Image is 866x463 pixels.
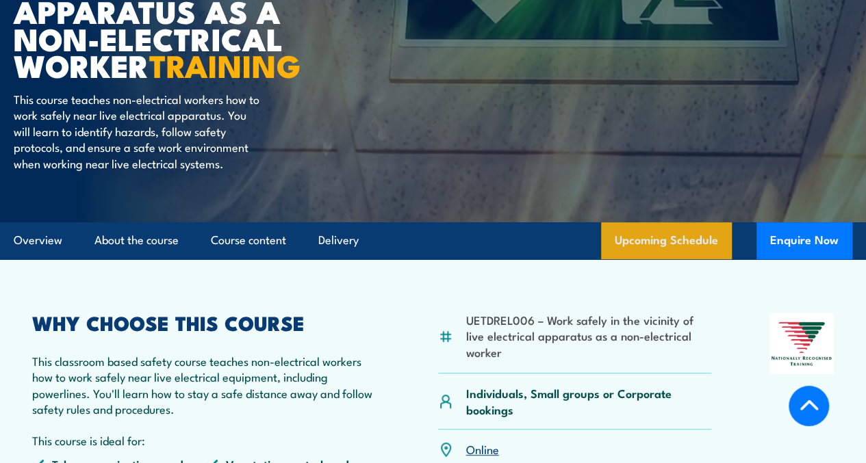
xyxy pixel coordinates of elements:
[601,222,732,259] a: Upcoming Schedule
[32,353,380,417] p: This classroom based safety course teaches non-electrical workers how to work safely near live el...
[149,41,301,88] strong: TRAINING
[466,312,712,360] li: UETDREL006 – Work safely in the vicinity of live electrical apparatus as a non-electrical worker
[756,222,852,259] button: Enquire Now
[14,222,62,259] a: Overview
[32,432,380,448] p: This course is ideal for:
[32,313,380,331] h2: WHY CHOOSE THIS COURSE
[318,222,359,259] a: Delivery
[14,91,264,171] p: This course teaches non-electrical workers how to work safely near live electrical apparatus. You...
[211,222,286,259] a: Course content
[466,440,499,457] a: Online
[466,385,712,417] p: Individuals, Small groups or Corporate bookings
[769,313,834,374] img: Nationally Recognised Training logo.
[94,222,179,259] a: About the course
